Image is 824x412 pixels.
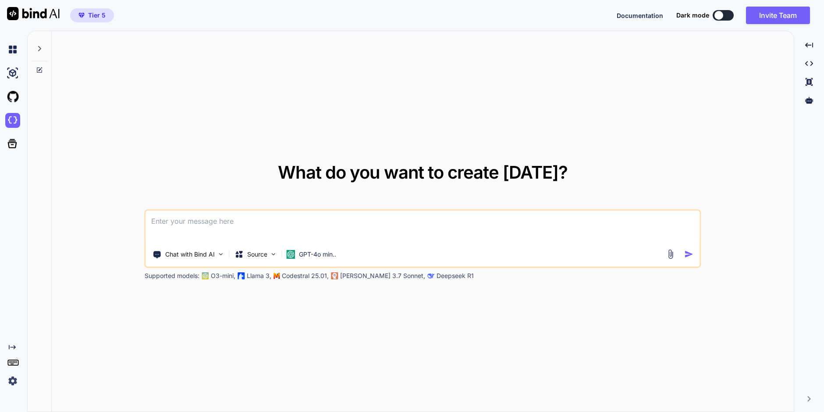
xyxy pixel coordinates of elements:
[145,271,199,280] p: Supported models:
[676,11,709,20] span: Dark mode
[665,249,675,259] img: attachment
[88,11,106,20] span: Tier 5
[617,12,663,19] span: Documentation
[211,271,235,280] p: O3-mini,
[274,273,280,279] img: Mistral-AI
[684,250,693,259] img: icon
[340,271,425,280] p: [PERSON_NAME] 3.7 Sonnet,
[5,42,20,57] img: chat
[5,89,20,104] img: githubLight
[202,272,209,279] img: GPT-4
[331,272,338,279] img: claude
[238,272,245,279] img: Llama2
[617,11,663,20] button: Documentation
[5,66,20,81] img: ai-studio
[5,113,20,128] img: darkCloudIdeIcon
[217,250,225,258] img: Pick Tools
[270,250,277,258] img: Pick Models
[7,7,60,20] img: Bind AI
[5,373,20,388] img: settings
[278,162,568,183] span: What do you want to create [DATE]?
[287,250,295,259] img: GPT-4o mini
[282,271,329,280] p: Codestral 25.01,
[746,7,810,24] button: Invite Team
[247,271,271,280] p: Llama 3,
[78,13,85,18] img: premium
[437,271,474,280] p: Deepseek R1
[70,8,114,22] button: premiumTier 5
[428,272,435,279] img: claude
[165,250,215,259] p: Chat with Bind AI
[247,250,267,259] p: Source
[299,250,336,259] p: GPT-4o min..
